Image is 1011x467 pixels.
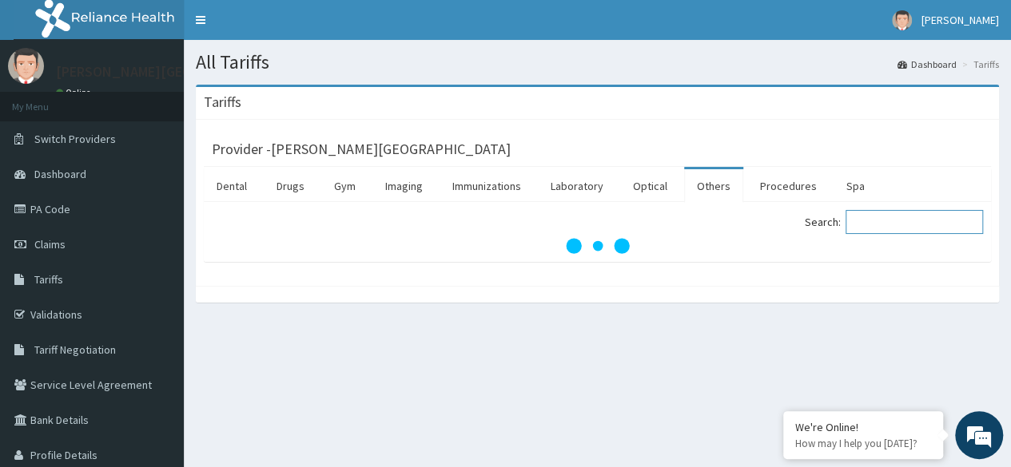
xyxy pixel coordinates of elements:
[196,52,999,73] h1: All Tariffs
[958,57,999,71] li: Tariffs
[56,65,293,79] p: [PERSON_NAME][GEOGRAPHIC_DATA]
[440,169,534,203] a: Immunizations
[34,342,116,357] span: Tariff Negotiation
[892,10,912,30] img: User Image
[321,169,368,203] a: Gym
[34,237,66,251] span: Claims
[34,167,86,181] span: Dashboard
[204,169,260,203] a: Dental
[898,57,957,71] a: Dashboard
[834,169,878,203] a: Spa
[795,437,931,450] p: How may I help you today?
[566,214,630,278] svg: audio-loading
[921,13,999,27] span: [PERSON_NAME]
[620,169,680,203] a: Optical
[212,142,511,156] h3: Provider - [PERSON_NAME][GEOGRAPHIC_DATA]
[372,169,436,203] a: Imaging
[264,169,317,203] a: Drugs
[8,48,44,84] img: User Image
[747,169,830,203] a: Procedures
[34,272,63,287] span: Tariffs
[56,87,94,98] a: Online
[846,210,983,234] input: Search:
[34,132,116,146] span: Switch Providers
[204,95,241,109] h3: Tariffs
[684,169,743,203] a: Others
[795,420,931,434] div: We're Online!
[805,210,983,234] label: Search:
[538,169,616,203] a: Laboratory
